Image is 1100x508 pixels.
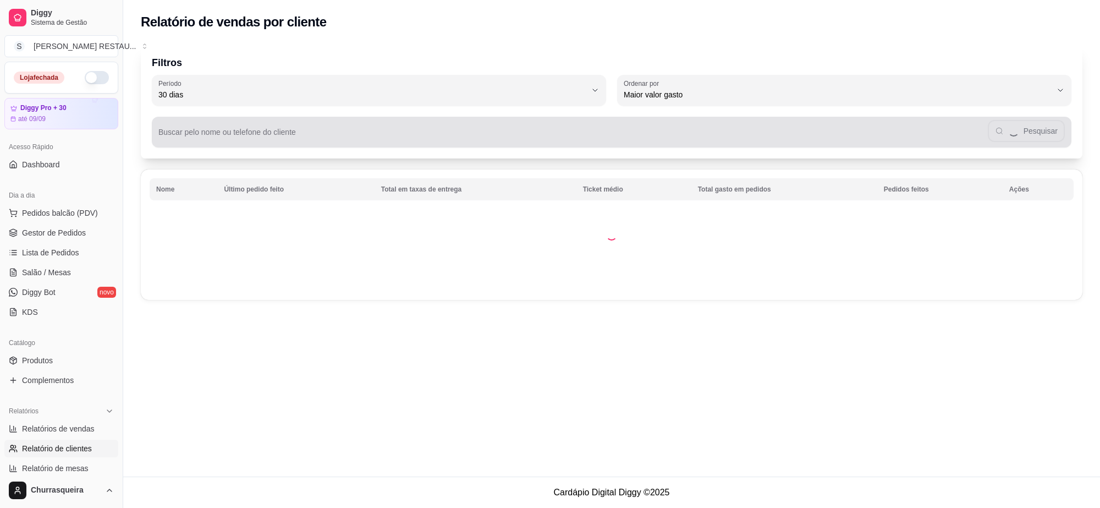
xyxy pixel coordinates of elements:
button: Pedidos balcão (PDV) [4,204,118,222]
label: Ordenar por [624,79,663,88]
button: Período30 dias [152,75,606,106]
a: Salão / Mesas [4,264,118,281]
span: Churrasqueira [31,485,101,495]
span: Produtos [22,355,53,366]
a: Complementos [4,372,118,389]
span: Gestor de Pedidos [22,227,86,238]
span: Relatório de clientes [22,443,92,454]
span: S [14,41,25,52]
a: Relatórios de vendas [4,420,118,438]
span: Diggy Bot [22,287,56,298]
div: Loja fechada [14,72,64,84]
span: KDS [22,307,38,318]
div: Dia a dia [4,187,118,204]
label: Período [158,79,185,88]
span: Relatórios de vendas [22,423,95,434]
a: Dashboard [4,156,118,173]
span: Diggy [31,8,114,18]
a: Diggy Botnovo [4,283,118,301]
span: Dashboard [22,159,60,170]
a: KDS [4,303,118,321]
span: Pedidos balcão (PDV) [22,207,98,219]
a: Gestor de Pedidos [4,224,118,242]
div: Loading [606,230,617,241]
div: [PERSON_NAME] RESTAU ... [34,41,136,52]
span: Salão / Mesas [22,267,71,278]
a: Lista de Pedidos [4,244,118,261]
span: Maior valor gasto [624,89,1052,100]
footer: Cardápio Digital Diggy © 2025 [123,477,1100,508]
article: Diggy Pro + 30 [20,104,67,112]
input: Buscar pelo nome ou telefone do cliente [158,131,988,142]
a: Diggy Pro + 30até 09/09 [4,98,118,129]
article: até 09/09 [18,114,46,123]
button: Ordenar porMaior valor gasto [617,75,1071,106]
a: Relatório de clientes [4,440,118,457]
a: Produtos [4,352,118,369]
span: 30 dias [158,89,586,100]
div: Acesso Rápido [4,138,118,156]
h2: Relatório de vendas por cliente [141,13,327,31]
span: Lista de Pedidos [22,247,79,258]
span: Relatório de mesas [22,463,89,474]
span: Relatórios [9,407,38,416]
button: Churrasqueira [4,477,118,504]
button: Alterar Status [85,71,109,84]
span: Complementos [22,375,74,386]
a: DiggySistema de Gestão [4,4,118,31]
button: Select a team [4,35,118,57]
span: Sistema de Gestão [31,18,114,27]
p: Filtros [152,55,1071,70]
div: Catálogo [4,334,118,352]
a: Relatório de mesas [4,460,118,477]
